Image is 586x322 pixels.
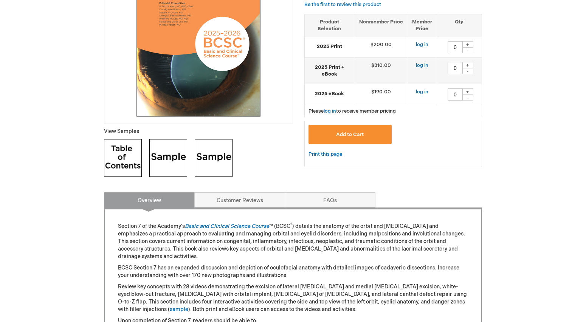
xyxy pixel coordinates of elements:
[305,14,354,37] th: Product Selection
[462,68,473,74] div: -
[309,90,350,98] strong: 2025 eBook
[194,192,285,207] a: Customer Reviews
[309,108,396,114] span: Please to receive member pricing
[290,223,292,227] sup: ®
[354,14,408,37] th: Nonmember Price
[462,47,473,53] div: -
[309,43,350,50] strong: 2025 Print
[436,14,482,37] th: Qty
[416,89,428,95] a: log in
[416,62,428,68] a: log in
[170,306,188,313] a: sample
[104,192,195,207] a: Overview
[149,139,187,177] img: Click to view
[354,37,408,57] td: $200.00
[304,2,381,8] a: Be the first to review this product
[416,42,428,48] a: log in
[185,223,269,229] a: Basic and Clinical Science Course
[309,125,392,144] button: Add to Cart
[354,57,408,84] td: $310.00
[118,264,468,279] p: BCSC Section 7 has an expanded discussion and depiction of oculofacial anatomy with detailed imag...
[195,139,233,177] img: Click to view
[309,64,350,78] strong: 2025 Print + eBook
[448,88,463,101] input: Qty
[448,62,463,74] input: Qty
[408,14,436,37] th: Member Price
[104,128,293,135] p: View Samples
[462,41,473,48] div: +
[118,223,468,260] p: Section 7 of the Academy's ™ (BCSC ) details the anatomy of the orbit and [MEDICAL_DATA] and emph...
[324,108,336,114] a: log in
[354,84,408,105] td: $190.00
[462,94,473,101] div: -
[118,283,468,313] p: Review key concepts with 28 videos demonstrating the excision of lateral [MEDICAL_DATA] and media...
[285,192,375,207] a: FAQs
[104,139,142,177] img: Click to view
[336,132,364,138] span: Add to Cart
[309,150,342,159] a: Print this page
[462,88,473,95] div: +
[462,62,473,68] div: +
[448,41,463,53] input: Qty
